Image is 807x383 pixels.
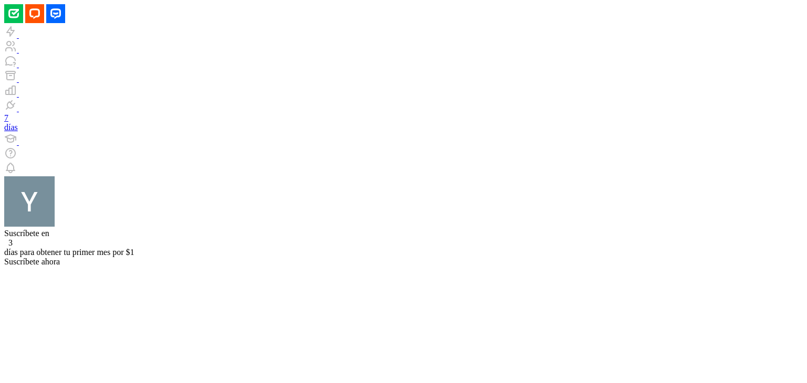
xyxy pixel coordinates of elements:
[4,248,134,257] font: días para obtener tu primer mes por $1
[4,113,8,122] font: 7
[8,238,13,247] font: 3
[4,257,60,266] font: Suscríbete ahora
[4,113,803,132] a: 7 días
[4,229,49,238] font: Suscríbete en
[4,123,18,132] font: días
